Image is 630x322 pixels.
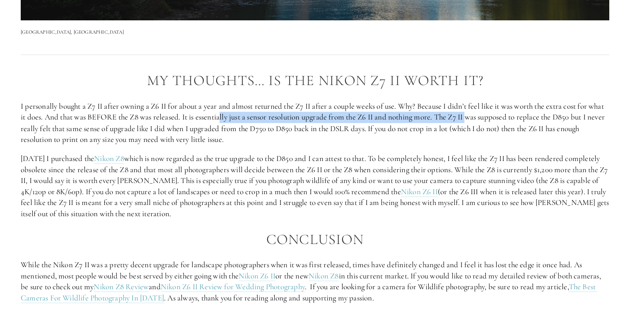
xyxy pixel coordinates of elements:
[21,281,597,303] a: The Best Cameras For Wildlife Photography In [DATE]
[21,73,609,89] h2: My Thoughts… Is The Nikon Z7 II Worth It?
[161,281,305,292] a: Nikon Z6 II Review for Wedding Photography
[21,28,609,36] p: [GEOGRAPHIC_DATA], [GEOGRAPHIC_DATA]
[94,281,149,292] a: Nikon Z8 Review
[94,153,124,163] a: Nikon Z8
[21,231,609,247] h2: Conclusion
[401,186,438,197] a: Nikon Z6 II
[309,271,339,281] a: Nikon Z8
[21,101,609,145] p: I personally bought a Z7 II after owning a Z6 II for about a year and almost returned the Z7 II a...
[239,271,275,281] a: Nikon Z6 II
[21,259,609,303] p: While the Nikon Z7 II was a pretty decent upgrade for landscape photographers when it was first r...
[21,153,609,219] p: [DATE] I purchased the which is now regarded as the true upgrade to the D850 and I can attest to ...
